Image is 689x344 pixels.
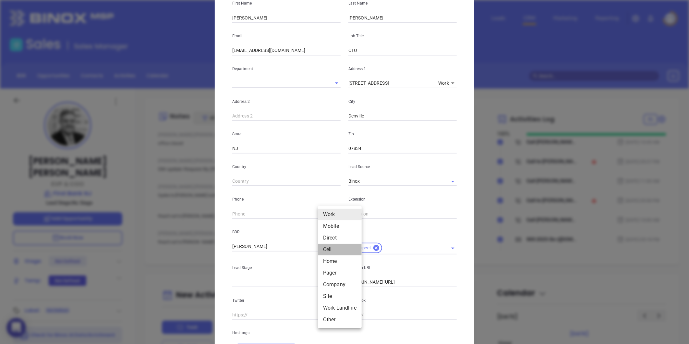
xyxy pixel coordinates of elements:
li: Cell [318,244,362,255]
li: Site [318,290,362,302]
li: Home [318,255,362,267]
li: Direct [318,232,362,244]
li: Work [318,209,362,220]
li: Other [318,314,362,326]
li: Pager [318,267,362,279]
li: Company [318,279,362,290]
li: Work Landline [318,302,362,314]
li: Mobile [318,220,362,232]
